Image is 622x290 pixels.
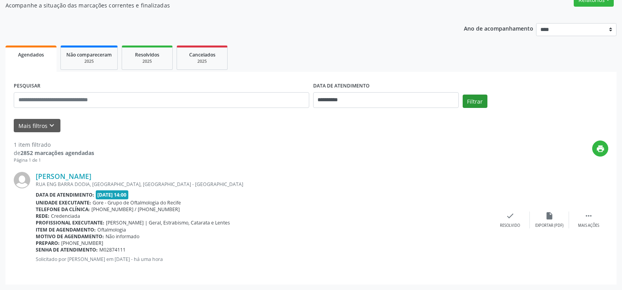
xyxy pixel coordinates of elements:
b: Profissional executante: [36,219,104,226]
button: Mais filtroskeyboard_arrow_down [14,119,60,133]
b: Senha de atendimento: [36,246,98,253]
i: check [506,212,514,220]
div: Resolvido [500,223,520,228]
b: Rede: [36,213,49,219]
div: 1 item filtrado [14,140,94,149]
p: Acompanhe a situação das marcações correntes e finalizadas [5,1,433,9]
b: Unidade executante: [36,199,91,206]
button: Filtrar [463,95,487,108]
span: [PHONE_NUMBER] [61,240,103,246]
div: 2025 [128,58,167,64]
b: Telefone da clínica: [36,206,90,213]
span: Cancelados [189,51,215,58]
b: Motivo de agendamento: [36,233,104,240]
img: img [14,172,30,188]
a: [PERSON_NAME] [36,172,91,181]
span: [PHONE_NUMBER] / [PHONE_NUMBER] [91,206,180,213]
span: Não compareceram [66,51,112,58]
span: Credenciada [51,213,80,219]
i: keyboard_arrow_down [47,121,56,130]
div: 2025 [182,58,222,64]
p: Solicitado por [PERSON_NAME] em [DATE] - há uma hora [36,256,491,263]
b: Item de agendamento: [36,226,96,233]
div: Página 1 de 1 [14,157,94,164]
div: Mais ações [578,223,599,228]
i:  [584,212,593,220]
label: DATA DE ATENDIMENTO [313,80,370,92]
button: print [592,140,608,157]
div: de [14,149,94,157]
b: Data de atendimento: [36,192,94,198]
span: Resolvidos [135,51,159,58]
span: Gore - Grupo de Oftalmologia do Recife [93,199,181,206]
p: Ano de acompanhamento [464,23,533,33]
div: Exportar (PDF) [535,223,564,228]
span: [PERSON_NAME] | Geral, Estrabismo, Catarata e Lentes [106,219,230,226]
b: Preparo: [36,240,60,246]
div: 2025 [66,58,112,64]
div: RUA ENG BARRA DODIA, [GEOGRAPHIC_DATA], [GEOGRAPHIC_DATA] - [GEOGRAPHIC_DATA] [36,181,491,188]
strong: 2852 marcações agendadas [20,149,94,157]
label: PESQUISAR [14,80,40,92]
span: Oftalmologia [97,226,126,233]
span: Não informado [106,233,139,240]
span: M02874111 [99,246,126,253]
span: Agendados [18,51,44,58]
span: [DATE] 14:00 [96,190,129,199]
i: print [596,144,605,153]
i: insert_drive_file [545,212,554,220]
